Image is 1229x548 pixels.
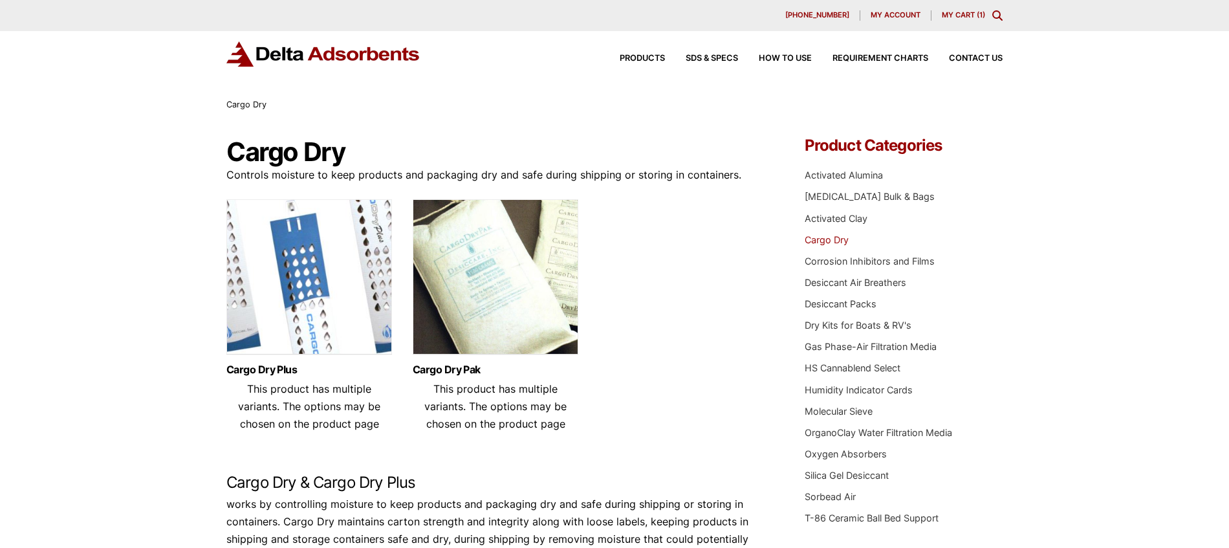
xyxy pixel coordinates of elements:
a: My Cart (1) [942,10,985,19]
a: Cargo Dry [805,234,849,245]
span: This product has multiple variants. The options may be chosen on the product page [238,382,380,430]
a: SDS & SPECS [665,54,738,63]
a: Sorbead Air [805,491,856,502]
a: Dry Kits for Boats & RV's [805,320,911,331]
a: T-86 Ceramic Ball Bed Support [805,512,939,523]
span: Contact Us [949,54,1003,63]
a: Desiccant Air Breathers [805,277,906,288]
span: Cargo Dry [226,100,266,109]
h1: Cargo Dry [226,138,766,166]
a: Molecular Sieve [805,406,873,417]
span: How to Use [759,54,812,63]
span: Requirement Charts [832,54,928,63]
a: How to Use [738,54,812,63]
a: Desiccant Packs [805,298,876,309]
a: Contact Us [928,54,1003,63]
a: [MEDICAL_DATA] Bulk & Bags [805,191,935,202]
h4: Product Categories [805,138,1003,153]
a: Oxygen Absorbers [805,448,887,459]
span: My account [871,12,920,19]
a: Activated Alumina [805,170,883,181]
a: Activated Clay [805,213,867,224]
a: Silica Gel Desiccant [805,470,889,481]
a: Cargo Dry Plus [226,364,392,375]
span: SDS & SPECS [686,54,738,63]
a: Corrosion Inhibitors and Films [805,256,935,267]
div: Toggle Modal Content [992,10,1003,21]
p: Controls moisture to keep products and packaging dry and safe during shipping or storing in conta... [226,166,766,184]
a: Humidity Indicator Cards [805,384,913,395]
a: My account [860,10,931,21]
span: Products [620,54,665,63]
span: [PHONE_NUMBER] [785,12,849,19]
img: Delta Adsorbents [226,41,420,67]
a: [PHONE_NUMBER] [775,10,860,21]
h2: Cargo Dry & Cargo Dry Plus [226,474,766,492]
a: OrganoClay Water Filtration Media [805,427,952,438]
a: Products [599,54,665,63]
a: Gas Phase-Air Filtration Media [805,341,937,352]
span: This product has multiple variants. The options may be chosen on the product page [424,382,567,430]
a: Cargo Dry Pak [413,364,578,375]
a: Requirement Charts [812,54,928,63]
a: HS Cannablend Select [805,362,900,373]
span: 1 [979,10,983,19]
